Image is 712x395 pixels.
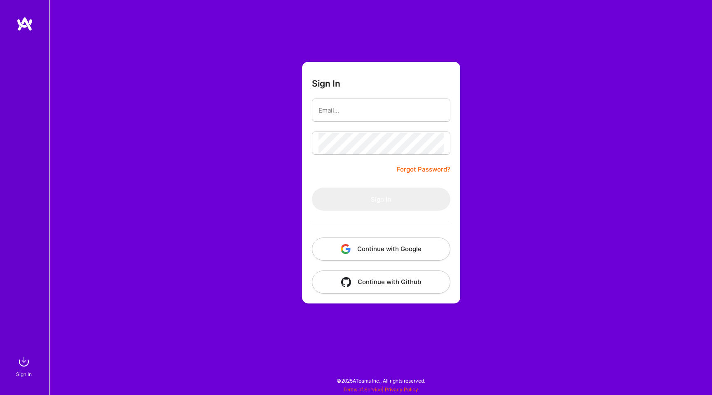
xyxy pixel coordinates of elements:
[16,353,32,370] img: sign in
[312,78,340,89] h3: Sign In
[385,386,418,393] a: Privacy Policy
[319,100,444,121] input: Email...
[341,244,351,254] img: icon
[397,165,450,174] a: Forgot Password?
[343,386,418,393] span: |
[49,370,712,391] div: © 2025 ATeams Inc., All rights reserved.
[16,16,33,31] img: logo
[312,270,450,294] button: Continue with Github
[312,237,450,261] button: Continue with Google
[341,277,351,287] img: icon
[343,386,382,393] a: Terms of Service
[312,188,450,211] button: Sign In
[17,353,32,379] a: sign inSign In
[16,370,32,379] div: Sign In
